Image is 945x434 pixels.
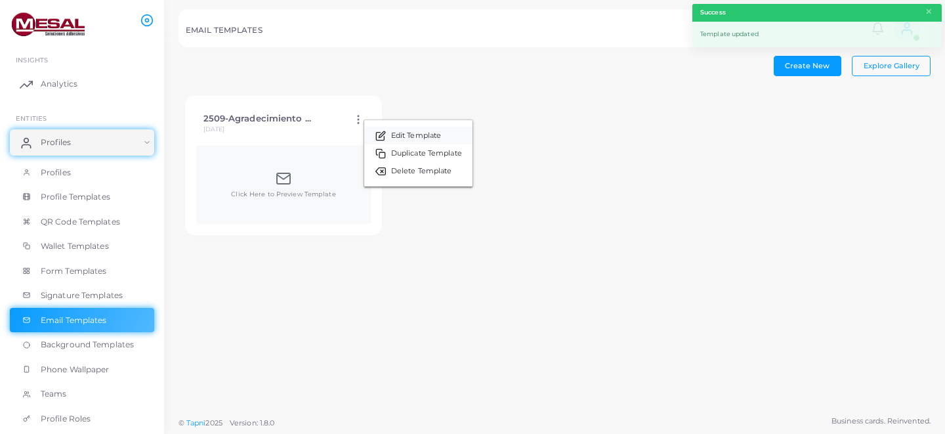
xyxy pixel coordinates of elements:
[692,22,942,47] div: Template updated
[16,56,48,64] span: INSIGHTS
[10,184,154,209] a: Profile Templates
[230,418,275,427] span: Version: 1.8.0
[774,56,841,76] button: Create New
[12,12,85,37] img: logo
[41,191,110,203] span: Profile Templates
[10,160,154,185] a: Profiles
[178,418,274,429] span: ©
[41,315,107,326] span: Email Templates
[10,332,154,357] a: Background Templates
[10,308,154,333] a: Email Templates
[10,357,154,382] a: Phone Wallpaper
[41,78,77,90] span: Analytics
[41,364,110,376] span: Phone Wallpaper
[10,234,154,259] a: Wallet Templates
[41,240,109,252] span: Wallet Templates
[10,71,154,97] a: Analytics
[41,388,67,400] span: Teams
[10,209,154,234] a: QR Code Templates
[10,381,154,406] a: Teams
[203,114,345,124] h4: 2509-Agradecimiento ...
[831,416,931,427] span: Business cards. Reinvented.
[41,137,71,148] span: Profiles
[41,167,71,179] span: Profiles
[10,406,154,431] a: Profile Roles
[231,190,335,199] span: Click Here to Preview Template
[785,61,829,70] span: Create New
[864,61,919,70] span: Explore Gallery
[10,259,154,284] a: Form Templates
[41,339,134,351] span: Background Templates
[186,418,206,427] a: Tapni
[10,283,154,308] a: Signature Templates
[925,5,933,19] button: Close
[852,56,931,76] button: Explore Gallery
[41,265,107,277] span: Form Templates
[186,26,262,35] h5: EMAIL TEMPLATES
[16,114,47,122] span: ENTITIES
[41,216,120,228] span: QR Code Templates
[205,418,222,429] span: 2025
[41,290,123,301] span: Signature Templates
[41,413,91,425] span: Profile Roles
[10,129,154,156] a: Profiles
[700,8,726,17] strong: Success
[203,125,225,133] small: [DATE]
